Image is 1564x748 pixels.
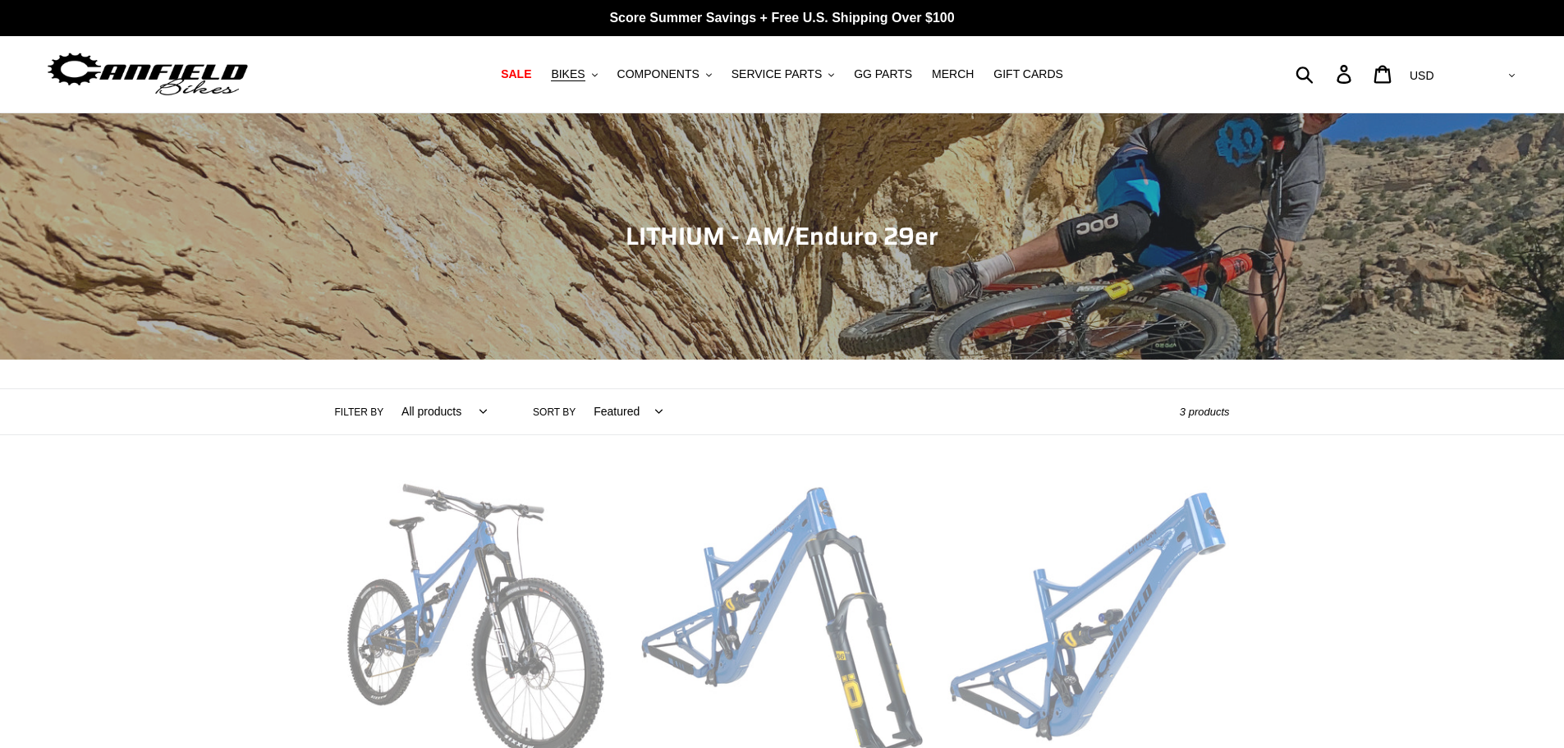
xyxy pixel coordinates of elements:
a: SALE [493,63,539,85]
span: COMPONENTS [617,67,699,81]
label: Filter by [335,405,384,420]
span: SALE [501,67,531,81]
button: COMPONENTS [609,63,720,85]
a: GG PARTS [846,63,920,85]
label: Sort by [533,405,576,420]
span: GG PARTS [854,67,912,81]
span: SERVICE PARTS [732,67,822,81]
span: MERCH [932,67,974,81]
a: MERCH [924,63,982,85]
button: BIKES [543,63,605,85]
span: 3 products [1180,406,1230,418]
a: GIFT CARDS [985,63,1071,85]
span: GIFT CARDS [993,67,1063,81]
span: BIKES [551,67,585,81]
span: LITHIUM - AM/Enduro 29er [626,217,938,255]
img: Canfield Bikes [45,48,250,100]
button: SERVICE PARTS [723,63,842,85]
input: Search [1305,56,1346,92]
